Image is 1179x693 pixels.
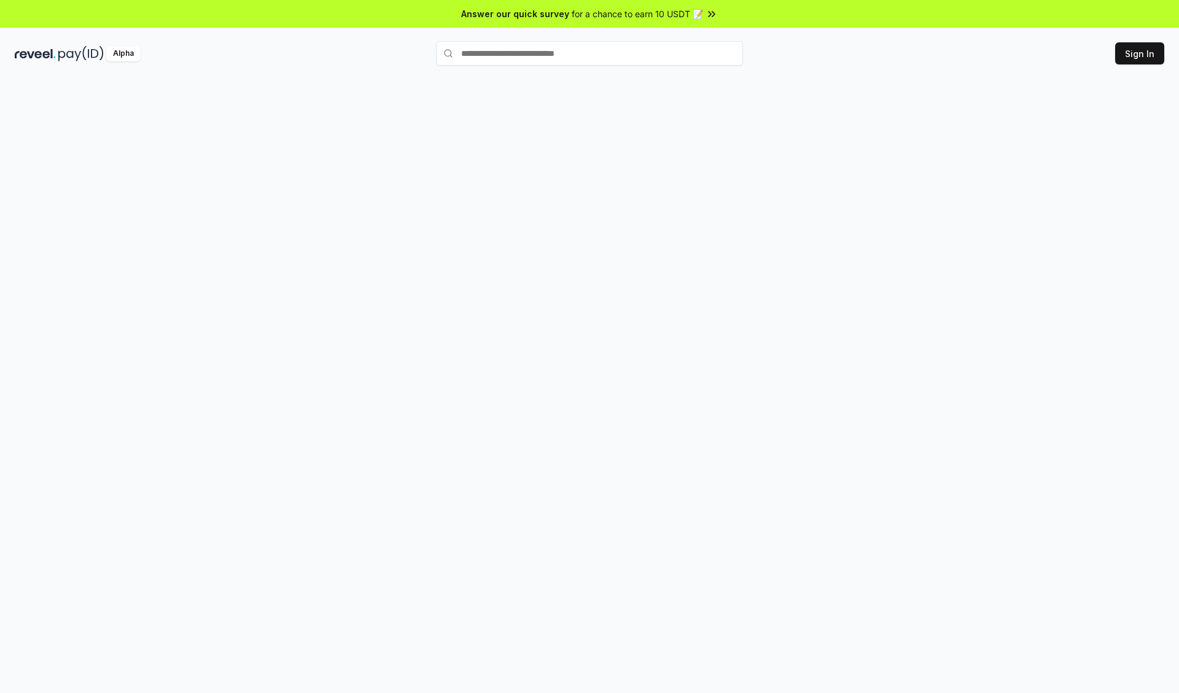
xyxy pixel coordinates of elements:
img: reveel_dark [15,46,56,61]
span: Answer our quick survey [461,7,569,20]
span: for a chance to earn 10 USDT 📝 [572,7,703,20]
button: Sign In [1115,42,1164,64]
img: pay_id [58,46,104,61]
div: Alpha [106,46,141,61]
